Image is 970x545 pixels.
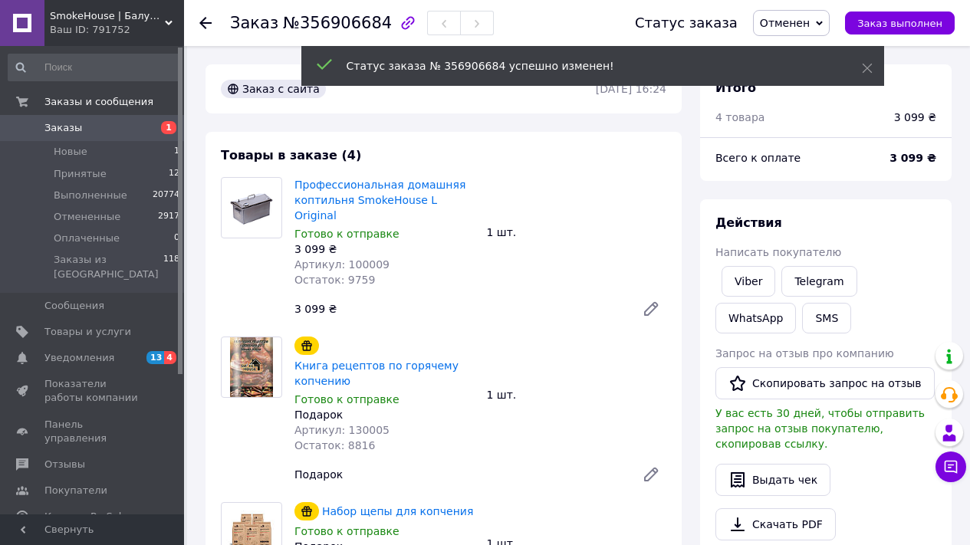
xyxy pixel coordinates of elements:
span: Всего к оплате [715,152,801,164]
span: №356906684 [283,14,392,32]
span: 4 [164,351,176,364]
span: Товары и услуги [44,325,131,339]
a: Книга рецептов по горячему копчению [294,360,459,387]
span: 20774 [153,189,179,202]
span: Заказы и сообщения [44,95,153,109]
span: Отменен [760,17,810,29]
span: Артикул: 100009 [294,258,390,271]
span: 12 [169,167,179,181]
a: WhatsApp [715,303,796,333]
span: 4 товара [715,111,764,123]
div: 1 шт. [481,384,673,405]
span: Принятые [54,167,107,181]
a: Скачать PDF [715,508,836,540]
span: Панель управления [44,418,142,445]
span: SmokeHouse | Балуйтесь вкусным [50,9,165,23]
a: Telegram [781,266,857,297]
img: Профессиональная домашняя коптильня SmokeHouse L Original [222,186,281,228]
a: Редактировать [636,294,666,324]
span: 2917 [158,210,179,224]
span: Остаток: 9759 [294,274,375,286]
span: Артикул: 130005 [294,424,390,436]
span: Оплаченные [54,231,120,245]
span: 13 [146,351,164,364]
span: Товары в заказе (4) [221,148,361,163]
span: Заказ выполнен [857,18,942,29]
div: Статус заказа № 356906684 успешно изменен! [347,58,824,74]
div: Подарок [288,464,630,485]
button: Выдать чек [715,464,830,496]
span: Действия [715,215,782,230]
span: 1 [161,121,176,134]
span: Готово к отправке [294,228,400,240]
a: Редактировать [636,459,666,490]
div: Подарок [294,407,475,422]
a: Viber [722,266,775,297]
span: Готово к отправке [294,525,400,537]
button: Чат с покупателем [935,451,966,482]
span: Остаток: 8816 [294,439,375,451]
span: Каталог ProSale [44,510,127,524]
span: Показатели работы компании [44,377,142,405]
a: Профессиональная домашняя коптильня SmokeHouse L Original [294,179,465,222]
div: 3 099 ₴ [894,110,936,125]
span: У вас есть 30 дней, чтобы отправить запрос на отзыв покупателю, скопировав ссылку. [715,407,925,450]
span: Готово к отправке [294,393,400,405]
span: Сообщения [44,299,104,313]
span: Запрос на отзыв про компанию [715,347,894,360]
div: 1 шт. [481,222,673,243]
span: Покупатели [44,484,107,497]
div: Ваш ID: 791752 [50,23,184,37]
button: Заказ выполнен [845,11,955,34]
div: Статус заказа [635,15,738,31]
span: Отмененные [54,210,120,224]
span: Заказы из [GEOGRAPHIC_DATA] [54,253,163,281]
div: Вернуться назад [199,15,212,31]
span: Уведомления [44,351,114,365]
div: 3 099 ₴ [288,298,630,320]
span: Заказы [44,121,82,135]
div: Заказ с сайта [221,80,326,98]
span: Отзывы [44,458,85,471]
span: 0 [174,231,179,245]
span: 118 [163,253,179,281]
div: 3 099 ₴ [294,241,475,257]
span: Написать покупателю [715,246,841,258]
span: Заказ [230,14,278,32]
b: 3 099 ₴ [889,152,936,164]
button: Скопировать запрос на отзыв [715,367,935,399]
button: SMS [802,303,851,333]
span: 1 [174,145,179,159]
img: Книга рецептов по горячему копчению [230,337,273,397]
span: Новые [54,145,87,159]
input: Поиск [8,54,181,81]
a: Набор щепы для копчения [322,505,473,517]
span: Выполненные [54,189,127,202]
